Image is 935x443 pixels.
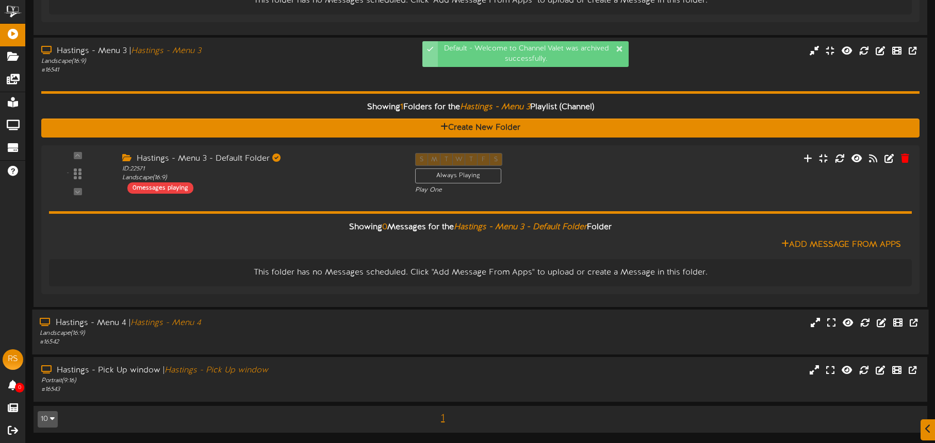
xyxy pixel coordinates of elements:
[40,317,398,329] div: Hastings - Menu 4 |
[127,182,193,194] div: 0 messages playing
[438,413,447,424] span: 1
[460,103,530,112] i: Hastings - Menu 3
[40,329,398,337] div: Landscape ( 16:9 )
[122,165,400,182] div: ID: 22571 Landscape ( 16:9 )
[41,66,398,75] div: # 16541
[41,57,398,66] div: Landscape ( 16:9 )
[415,186,619,195] div: Play One
[15,383,24,393] span: 0
[130,318,201,327] i: Hastings - Menu 4
[415,168,501,183] div: Always Playing
[400,103,403,112] span: 1
[41,45,398,57] div: Hastings - Menu 3 |
[40,338,398,347] div: # 16542
[778,238,904,251] button: Add Message From Apps
[438,41,629,67] div: Default - Welcome to Channel Valet was archived successfully.
[41,365,398,377] div: Hastings - Pick Up window |
[122,153,400,165] div: Hastings - Menu 3 - Default Folder
[38,411,58,428] button: 10
[41,385,398,394] div: # 16543
[454,223,587,232] i: Hastings - Menu 3 - Default Folder
[382,223,387,232] span: 0
[615,44,624,54] div: Dismiss this notification
[41,118,920,138] button: Create New Folder
[41,377,398,385] div: Portrait ( 9:16 )
[131,46,201,56] i: Hastings - Menu 3
[165,366,268,375] i: Hastings - Pick Up window
[34,96,927,118] div: Showing Folders for the Playlist (Channel)
[57,267,904,279] div: This folder has no Messages scheduled. Click "Add Message From Apps" to upload or create a Messag...
[3,349,23,370] div: RS
[41,216,920,238] div: Showing Messages for the Folder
